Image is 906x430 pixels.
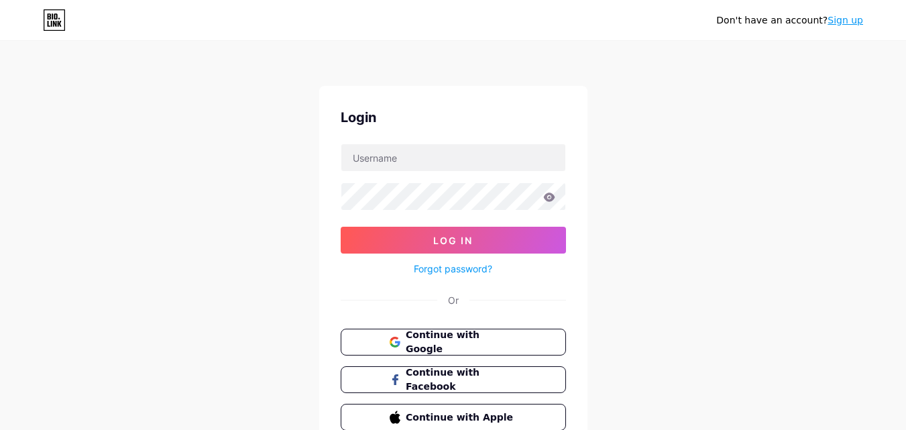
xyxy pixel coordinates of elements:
[828,15,863,25] a: Sign up
[406,411,516,425] span: Continue with Apple
[341,329,566,356] button: Continue with Google
[406,366,516,394] span: Continue with Facebook
[341,144,565,171] input: Username
[341,227,566,254] button: Log In
[341,107,566,127] div: Login
[341,366,566,393] button: Continue with Facebook
[448,293,459,307] div: Or
[414,262,492,276] a: Forgot password?
[406,328,516,356] span: Continue with Google
[433,235,473,246] span: Log In
[716,13,863,28] div: Don't have an account?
